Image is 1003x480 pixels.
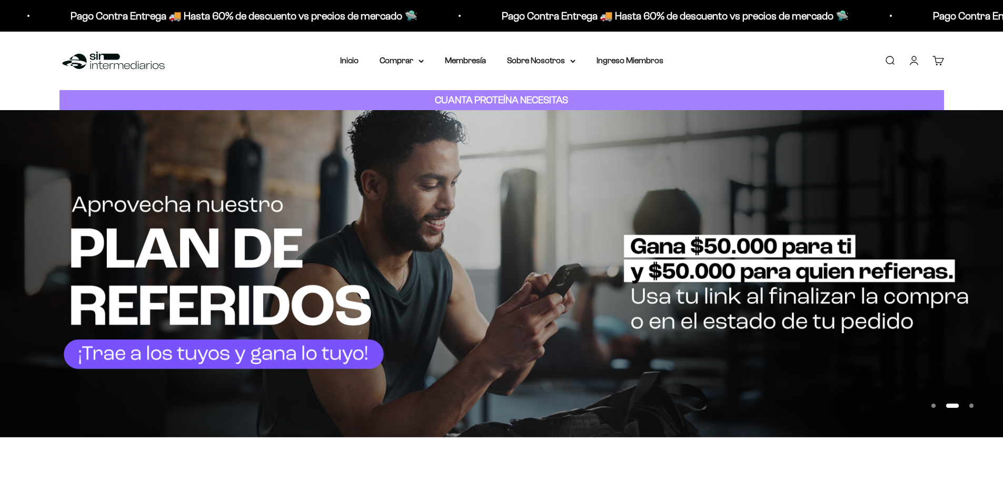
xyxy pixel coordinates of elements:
[507,54,575,67] summary: Sobre Nosotros
[499,7,846,24] p: Pago Contra Entrega 🚚 Hasta 60% de descuento vs precios de mercado 🛸
[597,56,663,65] a: Ingreso Miembros
[68,7,415,24] p: Pago Contra Entrega 🚚 Hasta 60% de descuento vs precios de mercado 🛸
[380,54,424,67] summary: Comprar
[445,56,486,65] a: Membresía
[340,56,359,65] a: Inicio
[435,94,568,105] strong: CUANTA PROTEÍNA NECESITAS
